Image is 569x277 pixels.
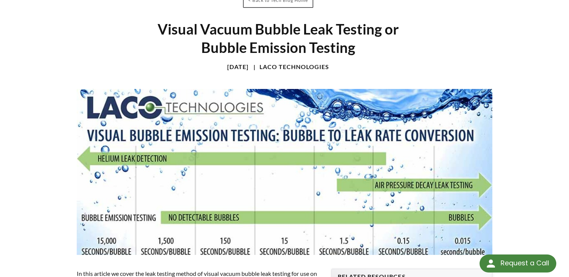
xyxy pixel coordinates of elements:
[250,63,329,71] h4: LACO Technologies
[500,254,549,272] div: Request a Call
[479,254,556,272] div: Request a Call
[140,20,417,57] h1: Visual Vacuum Bubble Leak Testing or Bubble Emission Testing
[485,257,497,269] img: round button
[227,63,249,71] h4: [DATE]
